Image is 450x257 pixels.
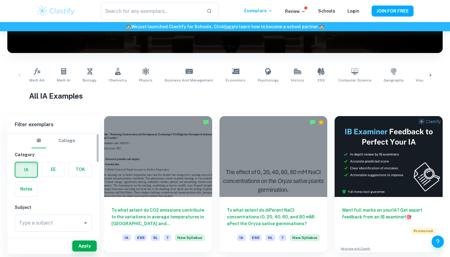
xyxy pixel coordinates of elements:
[175,234,205,241] span: New Syllabus
[175,234,205,245] div: Starting from the May 2026 session, the ESS IA requirements have changed. We created this exempla...
[58,134,75,148] button: College
[122,234,131,241] span: IA
[265,234,275,241] span: HL
[338,77,371,83] span: Computer Science
[101,2,202,20] input: Search for any exemplars...
[135,234,147,241] span: ESS
[139,77,152,83] span: Physics
[29,77,45,83] span: Math AA
[347,9,359,13] a: Login
[165,77,213,83] span: Business and Management
[109,77,127,83] span: Chemistry
[111,207,205,227] h6: To what extent do CO2 emissions contribute to the variations in average temperatures in [GEOGRAPH...
[81,219,90,227] button: Open
[384,77,403,83] span: Geography
[285,8,306,15] p: Review
[244,7,273,14] p: Exemplars
[258,77,279,83] span: Psychology
[318,77,325,83] span: ESS
[291,77,304,83] span: History
[1,23,449,30] h6: We just launched Clastify for Schools. Click to learn how to become a school partner.
[342,207,435,220] h6: Want full marks on your IA ? Get expert feedback from an IB examiner!
[406,214,411,219] span: 🎯
[151,234,160,241] span: SL
[219,116,328,252] a: To what extent do diPerent NaCl concentrations (0, 20, 40, 60, and 80 mM) aPect the Oryza sativa ...
[164,234,171,241] span: 7
[432,236,444,248] button: Help and Feedback
[309,119,316,125] img: Marked
[57,77,70,83] span: Math AI
[237,234,246,241] span: IA
[249,234,262,241] span: ESS
[224,24,234,29] a: here
[319,24,324,29] span: 🏫
[15,162,37,177] button: IA
[279,234,286,241] span: 7
[411,228,435,234] span: Promoted
[32,134,46,148] button: IB
[7,116,99,133] h6: Filter exemplars
[36,5,75,17] img: Clastify logo
[42,162,65,177] button: EE
[15,151,92,158] h6: Category
[227,207,320,227] h6: To what extent do diPerent NaCl concentrations (0, 20, 40, 60, and 80 mM) aPect the Oryza sativa ...
[203,119,209,125] img: Marked
[226,77,246,83] span: Economics
[83,77,96,83] span: Biology
[126,24,131,29] span: 🏫
[290,234,320,245] div: Starting from the May 2026 session, the ESS IA requirements have changed. We created this exempla...
[335,116,443,252] a: Want full marks on yourIA? Get expert feedback from an IB examiner!PromotedAdvertise with Clastify
[372,6,414,17] button: JOIN FOR FREE
[290,234,320,241] span: New Syllabus
[32,134,75,148] div: Filter type choice
[104,116,212,252] a: To what extent do CO2 emissions contribute to the variations in average temperatures in [GEOGRAPH...
[341,247,370,251] a: Advertise with Clastify
[335,116,443,197] img: Thumbnail
[15,204,92,211] h6: Subject
[318,9,335,13] a: Schools
[69,162,92,177] button: TOK
[72,240,97,251] button: Apply
[29,90,421,101] h1: All IA Examples
[318,119,324,125] div: Premium
[15,182,38,196] button: Notes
